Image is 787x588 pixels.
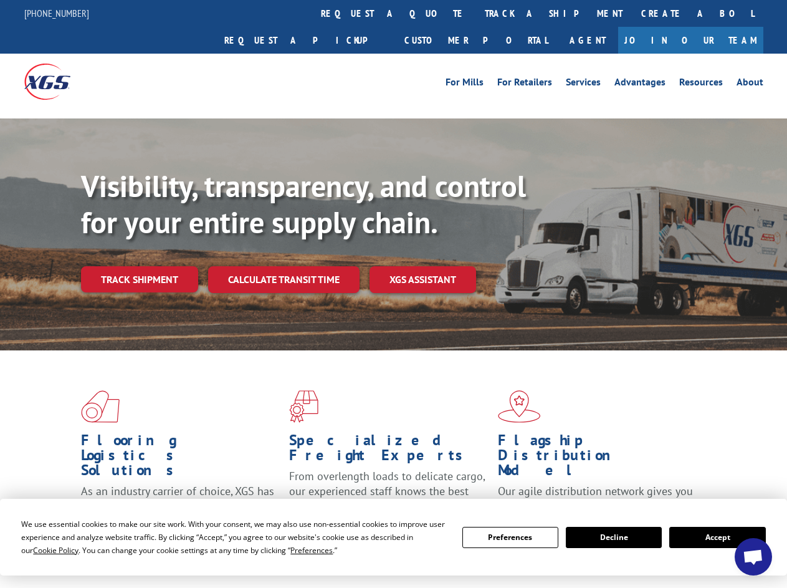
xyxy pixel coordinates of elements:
a: Track shipment [81,266,198,292]
h1: Flagship Distribution Model [498,433,697,484]
img: xgs-icon-focused-on-flooring-red [289,390,318,423]
span: Our agile distribution network gives you nationwide inventory management on demand. [498,484,693,528]
a: Customer Portal [395,27,557,54]
h1: Specialized Freight Experts [289,433,488,469]
a: Request a pickup [215,27,395,54]
span: Cookie Policy [33,545,79,556]
a: About [737,77,763,91]
p: From overlength loads to delicate cargo, our experienced staff knows the best way to move your fr... [289,469,488,524]
a: For Mills [446,77,484,91]
a: Calculate transit time [208,266,360,293]
a: [PHONE_NUMBER] [24,7,89,19]
button: Accept [669,527,765,548]
button: Decline [566,527,662,548]
a: Join Our Team [618,27,763,54]
b: Visibility, transparency, and control for your entire supply chain. [81,166,526,241]
a: Resources [679,77,723,91]
img: xgs-icon-flagship-distribution-model-red [498,390,541,423]
span: As an industry carrier of choice, XGS has brought innovation and dedication to flooring logistics... [81,484,274,528]
button: Preferences [462,527,558,548]
span: Preferences [290,545,333,556]
div: We use essential cookies to make our site work. With your consent, we may also use non-essential ... [21,518,447,557]
div: Open chat [735,538,772,576]
img: xgs-icon-total-supply-chain-intelligence-red [81,390,120,423]
a: XGS ASSISTANT [370,266,476,293]
h1: Flooring Logistics Solutions [81,433,280,484]
a: Services [566,77,601,91]
a: For Retailers [497,77,552,91]
a: Agent [557,27,618,54]
a: Advantages [614,77,665,91]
